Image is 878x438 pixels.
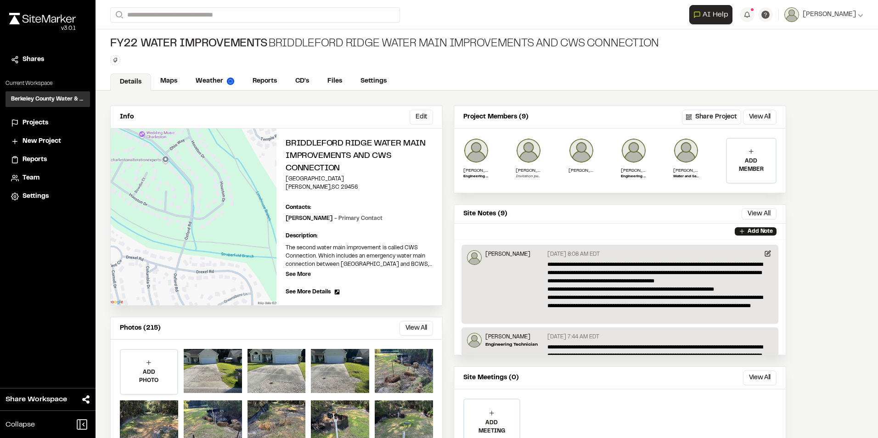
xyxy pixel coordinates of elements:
[23,55,44,65] span: Shares
[11,95,84,103] h3: Berkeley County Water & Sewer
[9,13,76,24] img: rebrand.png
[110,37,659,51] div: Briddleford Ridge Water Main Improvements and CWS Connection
[286,288,331,296] span: See More Details
[6,79,90,88] p: Current Workspace
[227,78,234,85] img: precipai.png
[286,138,433,175] h2: Briddleford Ridge Water Main Improvements and CWS Connection
[11,155,84,165] a: Reports
[110,73,151,91] a: Details
[464,419,519,435] p: ADD MEETING
[286,73,318,90] a: CD's
[23,191,49,202] span: Settings
[547,333,599,341] p: [DATE] 7:44 AM EDT
[11,173,84,183] a: Team
[334,216,383,221] span: - Primary Contact
[689,5,732,24] button: Open AI Assistant
[673,138,699,163] img: Jimmy Crepeau
[748,227,773,236] p: Add Note
[121,368,177,385] p: ADD PHOTO
[186,73,243,90] a: Weather
[485,341,538,348] p: Engineering Technician
[673,174,699,180] p: Water and Sanitation Director
[120,323,161,333] p: Photos (215)
[410,110,433,124] button: Edit
[286,203,311,212] p: Contacts:
[803,10,856,20] span: [PERSON_NAME]
[318,73,351,90] a: Files
[286,214,383,223] p: [PERSON_NAME]
[23,118,48,128] span: Projects
[110,55,120,65] button: Edit Tags
[286,244,433,269] p: The second water main improvement is called CWS Connection. Which includes an emergency water mai...
[286,175,433,183] p: [GEOGRAPHIC_DATA]
[463,209,507,219] p: Site Notes (9)
[467,250,482,265] img: Andrew Nethery
[463,174,489,180] p: Engineering Field Coordinator
[286,232,433,240] p: Description:
[784,7,863,22] button: [PERSON_NAME]
[568,167,594,174] p: [PERSON_NAME]
[120,112,134,122] p: Info
[516,167,541,174] p: [PERSON_NAME][EMAIL_ADDRESS][PERSON_NAME][DOMAIN_NAME]
[673,167,699,174] p: [PERSON_NAME]
[11,118,84,128] a: Projects
[621,167,647,174] p: [PERSON_NAME]
[463,167,489,174] p: [PERSON_NAME]
[621,174,647,180] p: Engineering Superintendent
[516,174,541,180] p: Invitation pending
[743,371,777,385] button: View All
[743,110,777,124] button: View All
[727,157,776,174] p: ADD MEMBER
[703,9,728,20] span: AI Help
[23,173,39,183] span: Team
[9,24,76,33] div: Oh geez...please don't...
[351,73,396,90] a: Settings
[568,138,594,163] img: Ellen Chassereau
[467,333,482,348] img: Micah Trembath
[6,394,67,405] span: Share Workspace
[784,7,799,22] img: User
[286,270,311,279] p: See More
[689,5,736,24] div: Open AI Assistant
[23,136,61,146] span: New Project
[621,138,647,163] img: James A. Fisk
[110,7,127,22] button: Search
[485,333,538,341] p: [PERSON_NAME]
[23,155,47,165] span: Reports
[110,37,267,51] span: FY22 Water Improvements
[485,250,530,258] p: [PERSON_NAME]
[463,112,529,122] p: Project Members (9)
[286,183,433,191] p: [PERSON_NAME] , SC 29456
[547,250,600,258] p: [DATE] 8:08 AM EDT
[463,138,489,163] img: Robert Gaskins
[6,419,35,430] span: Collapse
[11,136,84,146] a: New Project
[243,73,286,90] a: Reports
[742,208,777,219] button: View All
[151,73,186,90] a: Maps
[11,191,84,202] a: Settings
[682,110,741,124] button: Share Project
[400,321,433,336] button: View All
[11,55,84,65] a: Shares
[463,373,519,383] p: Site Meetings (0)
[516,138,541,163] img: photo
